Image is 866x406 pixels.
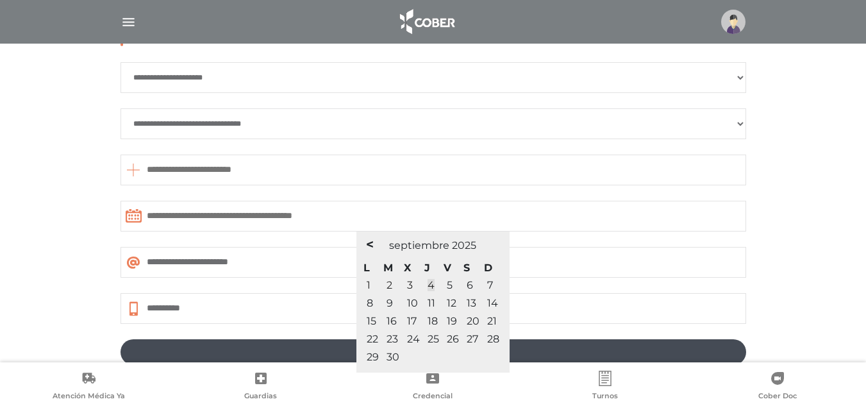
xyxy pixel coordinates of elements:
span: 14 [487,297,498,309]
a: Siguiente [121,339,746,365]
span: 17 [407,315,417,327]
span: Guardias [244,391,277,403]
span: 5 [447,279,453,291]
span: 29 [367,351,379,363]
span: 22 [367,333,378,345]
span: 21 [487,315,497,327]
span: 20 [467,315,479,327]
span: 12 [447,297,456,309]
span: 9 [387,297,393,309]
span: 26 [447,333,459,345]
span: 7 [487,279,493,291]
span: 28 [487,333,499,345]
span: sábado [463,262,470,274]
span: < [366,237,374,252]
span: septiembre [389,239,449,251]
span: 8 [367,297,373,309]
a: 3 [407,279,413,291]
span: miércoles [404,262,411,274]
span: viernes [444,262,451,274]
span: Atención Médica Ya [53,391,125,403]
span: 27 [467,333,478,345]
span: 24 [407,333,420,345]
span: 25 [428,333,439,345]
img: logo_cober_home-white.png [393,6,460,37]
span: Cober Doc [758,391,797,403]
span: Credencial [413,391,453,403]
a: Credencial [347,371,519,403]
a: 4 [428,279,435,291]
a: 1 [367,279,371,291]
a: Guardias [175,371,347,403]
span: 16 [387,315,397,327]
a: 2 [387,279,392,291]
span: jueves [424,262,430,274]
span: 2025 [452,239,476,251]
span: 13 [467,297,476,309]
span: domingo [484,262,492,274]
span: 11 [428,297,435,309]
a: Atención Médica Ya [3,371,175,403]
a: Cober Doc [691,371,863,403]
span: 6 [467,279,473,291]
span: 10 [407,297,418,309]
a: < [363,235,377,254]
span: 19 [447,315,457,327]
span: martes [383,262,393,274]
span: 15 [367,315,376,327]
img: Cober_menu-lines-white.svg [121,14,137,30]
span: Turnos [592,391,618,403]
img: profile-placeholder.svg [721,10,745,34]
a: Turnos [519,371,692,403]
span: 30 [387,351,399,363]
span: 23 [387,333,398,345]
span: lunes [363,262,370,274]
span: 18 [428,315,438,327]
